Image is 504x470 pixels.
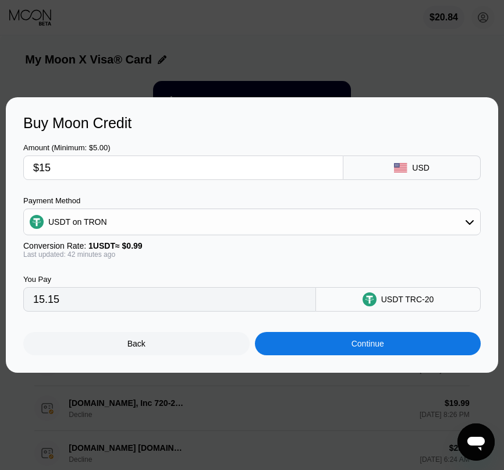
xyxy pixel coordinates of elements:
[23,143,343,152] div: Amount (Minimum: $5.00)
[23,241,481,250] div: Conversion Rate:
[23,196,481,205] div: Payment Method
[23,275,316,284] div: You Pay
[23,115,481,132] div: Buy Moon Credit
[33,156,333,179] input: $0.00
[352,339,384,348] div: Continue
[381,295,434,304] div: USDT TRC-20
[127,339,145,348] div: Back
[48,217,107,227] div: USDT on TRON
[23,332,250,355] div: Back
[23,250,481,259] div: Last updated: 42 minutes ago
[412,163,430,172] div: USD
[255,332,481,355] div: Continue
[88,241,143,250] span: 1 USDT ≈ $0.99
[457,423,495,461] iframe: Button to launch messaging window
[24,210,480,234] div: USDT on TRON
